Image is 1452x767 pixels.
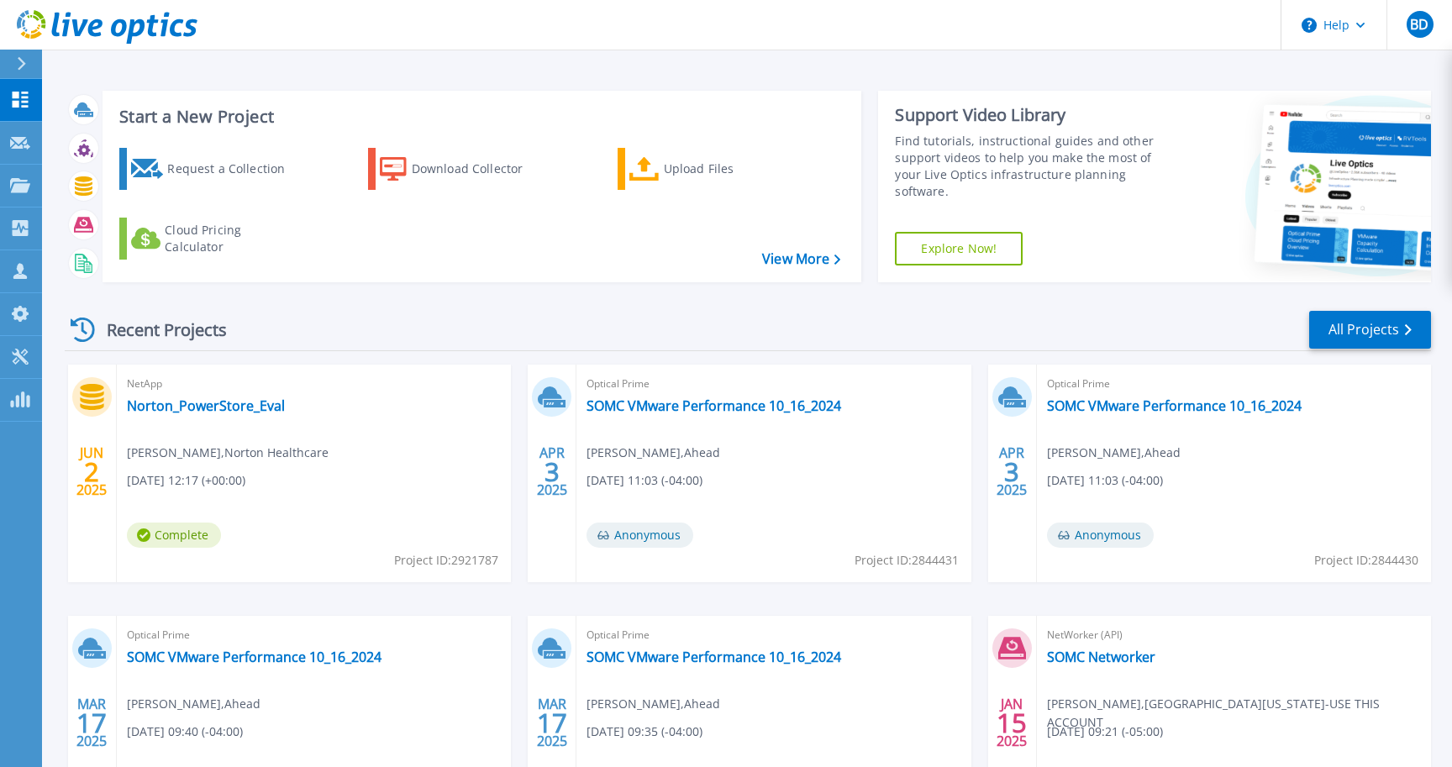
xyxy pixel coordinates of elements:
[855,551,959,570] span: Project ID: 2844431
[127,444,329,462] span: [PERSON_NAME] , Norton Healthcare
[1047,444,1181,462] span: [PERSON_NAME] , Ahead
[587,523,693,548] span: Anonymous
[76,692,108,754] div: MAR 2025
[1410,18,1428,31] span: BD
[895,104,1175,126] div: Support Video Library
[368,148,555,190] a: Download Collector
[165,222,299,255] div: Cloud Pricing Calculator
[587,649,841,665] a: SOMC VMware Performance 10_16_2024
[618,148,805,190] a: Upload Files
[587,471,702,490] span: [DATE] 11:03 (-04:00)
[536,692,568,754] div: MAR 2025
[996,692,1028,754] div: JAN 2025
[394,551,498,570] span: Project ID: 2921787
[412,152,546,186] div: Download Collector
[1309,311,1431,349] a: All Projects
[127,722,243,741] span: [DATE] 09:40 (-04:00)
[587,375,960,393] span: Optical Prime
[537,716,567,730] span: 17
[127,375,501,393] span: NetApp
[895,232,1023,265] a: Explore Now!
[1314,551,1418,570] span: Project ID: 2844430
[1004,465,1019,479] span: 3
[127,695,260,713] span: [PERSON_NAME] , Ahead
[127,523,221,548] span: Complete
[119,218,307,260] a: Cloud Pricing Calculator
[1047,626,1421,644] span: NetWorker (API)
[1047,523,1154,548] span: Anonymous
[127,626,501,644] span: Optical Prime
[84,465,99,479] span: 2
[76,716,107,730] span: 17
[127,471,245,490] span: [DATE] 12:17 (+00:00)
[587,695,720,713] span: [PERSON_NAME] , Ahead
[664,152,798,186] div: Upload Files
[1047,397,1302,414] a: SOMC VMware Performance 10_16_2024
[127,397,285,414] a: Norton_PowerStore_Eval
[1047,722,1163,741] span: [DATE] 09:21 (-05:00)
[1047,375,1421,393] span: Optical Prime
[76,441,108,502] div: JUN 2025
[544,465,560,479] span: 3
[996,441,1028,502] div: APR 2025
[65,309,250,350] div: Recent Projects
[536,441,568,502] div: APR 2025
[127,649,381,665] a: SOMC VMware Performance 10_16_2024
[587,444,720,462] span: [PERSON_NAME] , Ahead
[997,716,1027,730] span: 15
[1047,471,1163,490] span: [DATE] 11:03 (-04:00)
[587,397,841,414] a: SOMC VMware Performance 10_16_2024
[587,626,960,644] span: Optical Prime
[1047,695,1431,732] span: [PERSON_NAME] , [GEOGRAPHIC_DATA][US_STATE]-USE THIS ACCOUNT
[1047,649,1155,665] a: SOMC Networker
[762,251,840,267] a: View More
[895,133,1175,200] div: Find tutorials, instructional guides and other support videos to help you make the most of your L...
[119,108,840,126] h3: Start a New Project
[119,148,307,190] a: Request a Collection
[587,722,702,741] span: [DATE] 09:35 (-04:00)
[167,152,302,186] div: Request a Collection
